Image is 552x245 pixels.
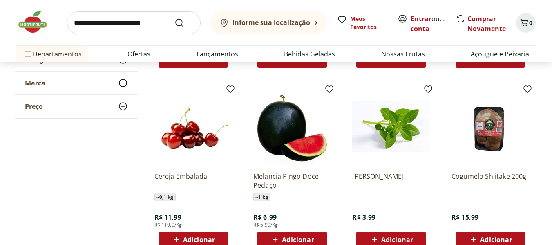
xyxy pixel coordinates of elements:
button: Marca [15,72,138,94]
span: Adicionar [183,236,215,243]
b: Informe sua localização [232,18,310,27]
span: R$ 119,9/Kg [154,222,182,228]
button: Preço [15,95,138,118]
button: Submit Search [174,18,194,28]
a: Cogumelo Shiitake 200g [451,172,529,190]
a: Comprar Novamente [467,14,506,33]
a: Bebidas Geladas [284,49,335,59]
span: Adicionar [480,236,512,243]
span: Adicionar [183,56,215,63]
button: Menu [23,44,33,64]
a: Açougue e Peixaria [471,49,529,59]
span: ~ 0,1 kg [154,193,176,201]
img: Melancia Pingo Doce Pedaço [253,88,331,165]
span: Adicionar [480,56,512,63]
img: Manjericão Hasegawa [352,88,430,165]
a: [PERSON_NAME] [352,172,430,190]
img: Cereja Embalada [154,88,232,165]
span: R$ 11,99 [154,213,181,222]
a: Meus Favoritos [337,15,388,31]
span: R$ 15,99 [451,213,478,222]
button: Carrinho [516,13,536,33]
span: R$ 3,99 [352,213,375,222]
span: Departamentos [23,44,82,64]
img: Cogumelo Shiitake 200g [451,88,529,165]
span: Adicionar [282,236,314,243]
a: Lançamentos [197,49,238,59]
span: Adicionar [381,56,413,63]
a: Melancia Pingo Doce Pedaço [253,172,331,190]
span: Adicionar [381,236,413,243]
img: Hortifruti [16,10,57,34]
input: search [67,11,201,34]
span: Marca [25,79,45,87]
a: Ofertas [127,49,150,59]
span: Preço [25,102,43,110]
a: Entrar [411,14,431,23]
button: Informe sua localização [210,11,327,34]
span: ou [411,14,447,34]
a: Criar conta [411,14,456,33]
span: R$ 6,99 [253,213,277,222]
a: Nossas Frutas [381,49,425,59]
span: ~ 1 kg [253,193,270,201]
span: 0 [529,19,532,27]
span: Adicionar [282,56,314,63]
a: Cereja Embalada [154,172,232,190]
span: R$ 6,99/Kg [253,222,278,228]
span: Meus Favoritos [350,15,388,31]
